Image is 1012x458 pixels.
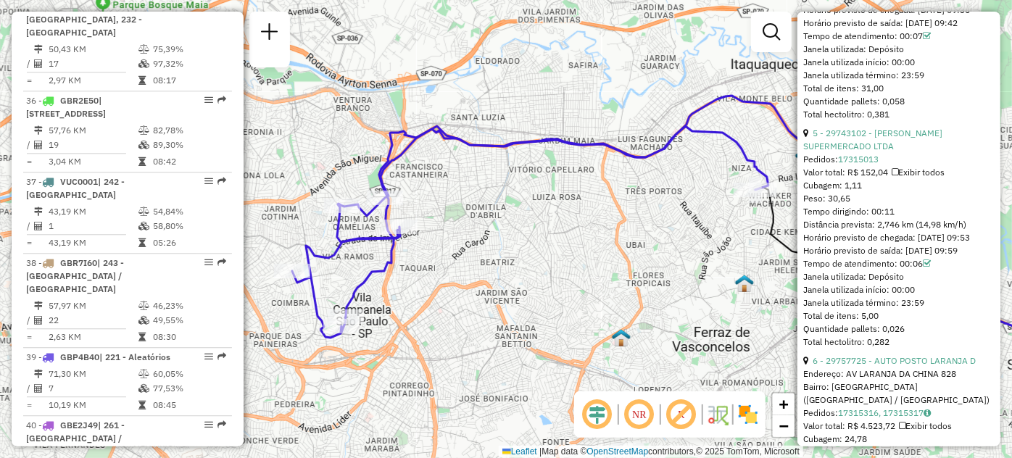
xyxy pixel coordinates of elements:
[803,367,995,380] div: Endereço: AV LARANJA DA CHINA 828
[779,395,789,413] span: +
[803,283,995,296] div: Janela utilizada início: 00:00
[152,154,225,169] td: 08:42
[48,367,138,381] td: 71,30 KM
[48,42,138,57] td: 50,43 KM
[60,1,98,12] span: RTE0H41
[26,1,142,38] span: 35 -
[60,257,97,268] span: GBR7I60
[26,236,33,250] td: =
[152,219,225,233] td: 58,80%
[26,313,33,328] td: /
[613,443,649,457] div: Atividade não roteirizada - ANTONILDO DE QUEIROZ
[255,17,284,50] a: Nova sessão e pesquisa
[26,57,33,71] td: /
[138,207,149,216] i: % de utilização do peso
[34,301,43,310] i: Distância Total
[803,69,995,82] div: Janela utilizada término: 23:59
[773,394,795,415] a: Zoom in
[152,123,225,138] td: 82,78%
[803,82,995,95] div: Total de itens: 31,00
[26,420,125,457] span: 40 -
[803,56,995,69] div: Janela utilizada início: 00:00
[152,57,225,71] td: 97,32%
[803,43,995,56] div: Janela utilizada: Depósito
[26,257,124,294] span: 38 -
[48,123,138,138] td: 57,76 KM
[803,270,995,283] div: Janela utilizada: Depósito
[138,238,146,247] i: Tempo total em rota
[735,274,754,293] img: 607 UDC Full Ferraz de Vasconcelos
[138,401,146,409] i: Tempo total em rota
[152,138,225,152] td: 89,30%
[99,351,170,362] span: | 221 - Aleatórios
[803,108,995,121] div: Total hectolitro: 0,381
[204,352,213,361] em: Opções
[803,244,995,257] div: Horário previsto de saída: [DATE] 09:59
[217,96,226,104] em: Rota exportada
[138,141,149,149] i: % de utilização da cubagem
[26,351,170,362] span: 39 -
[622,397,657,432] span: Ocultar NR
[779,417,789,435] span: −
[923,258,931,269] a: Com service time
[217,352,226,361] em: Rota exportada
[803,309,995,322] div: Total de itens: 5,00
[48,154,138,169] td: 3,04 KM
[499,446,803,458] div: Map data © contributors,© 2025 TomTom, Microsoft
[152,398,225,412] td: 08:45
[803,322,995,336] div: Quantidade pallets: 0,026
[803,205,995,218] div: Tempo dirigindo: 00:11
[138,45,149,54] i: % de utilização do peso
[803,153,995,166] div: Pedidos:
[48,313,138,328] td: 22
[152,381,225,396] td: 77,53%
[204,420,213,429] em: Opções
[664,397,699,432] span: Exibir rótulo
[204,96,213,104] em: Opções
[34,370,43,378] i: Distância Total
[138,59,149,68] i: % de utilização da cubagem
[26,176,125,200] span: 37 -
[26,95,106,119] span: 36 -
[34,207,43,216] i: Distância Total
[48,398,138,412] td: 10,19 KM
[26,95,106,119] span: | [STREET_ADDRESS]
[204,258,213,267] em: Opções
[138,333,146,341] i: Tempo total em rota
[152,236,225,250] td: 05:26
[26,138,33,152] td: /
[48,330,138,344] td: 2,63 KM
[26,1,142,38] span: | 231 - [GEOGRAPHIC_DATA], 232 - [GEOGRAPHIC_DATA]
[813,355,976,366] a: 6 - 29757725 - AUTO POSTO LARANJA D
[539,446,542,457] span: |
[138,76,146,85] i: Tempo total em rota
[34,384,43,393] i: Total de Atividades
[26,257,124,294] span: | 243 - [GEOGRAPHIC_DATA] / [GEOGRAPHIC_DATA]
[34,59,43,68] i: Total de Atividades
[803,407,995,420] div: Pedidos:
[204,177,213,186] em: Opções
[587,446,649,457] a: OpenStreetMap
[706,403,729,426] img: Fluxo de ruas
[612,328,631,347] img: DS Teste
[34,45,43,54] i: Distância Total
[138,222,149,230] i: % de utilização da cubagem
[803,180,862,191] span: Cubagem: 1,11
[838,154,879,165] a: 17315013
[152,330,225,344] td: 08:30
[26,381,33,396] td: /
[152,42,225,57] td: 75,39%
[60,95,99,106] span: GBR2E50
[892,167,945,178] span: Exibir todos
[34,222,43,230] i: Total de Atividades
[138,126,149,135] i: % de utilização do peso
[34,316,43,325] i: Total de Atividades
[838,407,931,418] a: 17315316, 17315317
[757,17,786,46] a: Exibir filtros
[138,157,146,166] i: Tempo total em rota
[795,147,814,166] img: 631 UDC Light WCL Cidade Kemel
[138,301,149,310] i: % de utilização do peso
[138,370,149,378] i: % de utilização do peso
[26,420,125,457] span: | 261 - [GEOGRAPHIC_DATA] / [GEOGRAPHIC_DATA]
[48,57,138,71] td: 17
